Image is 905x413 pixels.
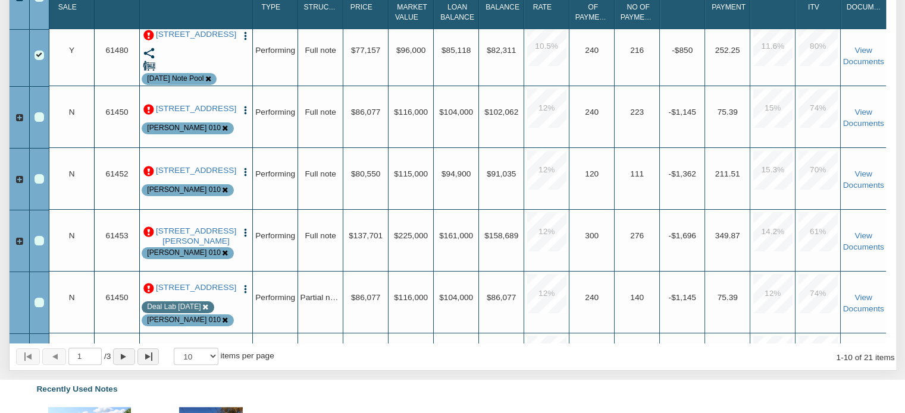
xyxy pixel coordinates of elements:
[305,108,336,116] span: Full note
[106,231,129,240] span: 61453
[753,27,793,66] div: 11.6
[255,46,295,55] span: Performing
[394,231,428,240] span: $225,000
[585,169,599,178] span: 120
[668,293,696,302] span: -$1,145
[155,226,237,246] a: 3905 Brill Rd., Indianapolis, IN, 46227
[527,150,566,190] div: 12.0
[396,46,425,55] span: $96,000
[527,89,566,128] div: 12.0
[300,293,341,302] span: Partial note
[240,228,250,238] img: cell-menu.png
[439,293,473,302] span: $104,000
[240,167,250,177] img: cell-menu.png
[155,104,237,114] a: 2318 Villa Ave, Indianapolis, IN, 46203
[240,105,250,115] img: cell-menu.png
[394,169,428,178] span: $115,000
[630,108,644,116] span: 223
[630,231,644,240] span: 276
[35,112,44,122] div: Row 3, Row Selection Checkbox
[527,212,566,251] div: 12.0
[672,46,693,55] span: -$850
[240,104,250,116] button: Press to open the note menu
[106,293,129,302] span: 61450
[487,169,516,178] span: $91,035
[147,123,221,133] div: Note is contained in the pool Snodgrass 010
[147,248,221,258] div: Note is contained in the pool Snodgrass 010
[843,293,884,314] a: View Documents
[35,236,44,245] div: Row 7, Row Selection Checkbox
[718,108,738,116] span: 75.39
[843,46,884,67] a: View Documents
[35,51,44,60] div: Row 2, Row Selection Checkbox
[35,174,44,184] div: Row 5, Row Selection Checkbox
[718,293,738,302] span: 75.39
[147,302,201,312] div: Note labeled as Deal Lab 6-2-25
[585,108,599,116] span: 240
[668,108,696,116] span: -$1,145
[439,108,473,116] span: $104,000
[35,298,44,307] div: Row 9, Row Selection Checkbox
[106,46,129,55] span: 61480
[668,169,696,178] span: -$1,362
[753,274,793,313] div: 12.0
[630,293,644,302] span: 140
[527,274,566,313] div: 12.0
[349,231,383,240] span: $137,701
[10,377,895,401] div: Recently Used Notes
[487,293,516,302] span: $86,077
[630,46,644,55] span: 216
[753,150,793,190] div: 15.3
[155,166,237,175] a: 1609 Cruft St., Indianapolis, IN, 46203
[394,293,428,302] span: $116,000
[841,353,844,362] abbr: through
[351,108,380,116] span: $86,077
[69,169,75,178] span: N
[798,336,838,375] div: 70.0
[753,336,793,375] div: 12.0
[843,108,884,128] a: View Documents
[69,46,74,55] span: Y
[585,46,599,55] span: 240
[240,226,250,238] button: Press to open the note menu
[42,348,66,365] button: Page back
[668,231,696,240] span: -$1,696
[715,231,740,240] span: 349.87
[104,351,111,362] span: 3
[798,27,838,66] div: 80.0
[255,231,295,240] span: Performing
[798,212,838,251] div: 61.0
[843,169,884,190] a: View Documents
[147,185,221,195] div: Note is contained in the pool Snodgrass 010
[69,231,75,240] span: N
[351,169,380,178] span: $80,550
[753,89,793,128] div: 15.0
[137,348,159,365] button: Page to last
[16,348,40,365] button: Page to first
[255,169,295,178] span: Performing
[69,293,75,302] span: N
[439,231,473,240] span: $161,000
[305,46,336,55] span: Full note
[68,348,102,365] input: Selected page
[484,231,518,240] span: $158,689
[715,169,740,178] span: 211.51
[843,231,884,252] a: View Documents
[585,231,599,240] span: 300
[255,108,295,116] span: Performing
[104,352,107,361] abbr: of
[441,169,471,178] span: $94,900
[240,166,250,178] button: Press to open the note menu
[836,353,894,362] span: 1 10 of 21 items
[240,284,250,294] img: cell-menu.png
[113,348,134,365] button: Page forward
[753,212,793,251] div: 14.2
[255,293,295,302] span: Performing
[106,169,129,178] span: 61452
[143,47,155,59] img: share.svg
[715,46,740,55] span: 252.25
[240,31,250,41] img: cell-menu.png
[240,283,250,295] button: Press to open the note menu
[106,108,129,116] span: 61450
[240,30,250,42] button: Press to open the note menu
